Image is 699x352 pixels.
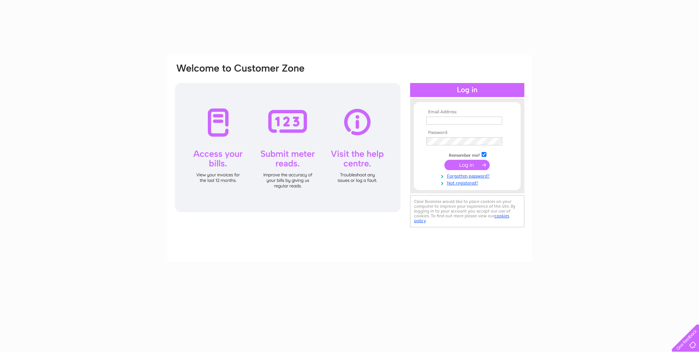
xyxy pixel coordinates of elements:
[426,172,510,179] a: Forgotten password?
[424,130,510,135] th: Password:
[414,213,509,223] a: cookies policy
[410,195,524,227] div: Clear Business would like to place cookies on your computer to improve your experience of the sit...
[444,160,490,170] input: Submit
[424,110,510,115] th: Email Address:
[424,151,510,158] td: Remember me?
[426,179,510,186] a: Not registered?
